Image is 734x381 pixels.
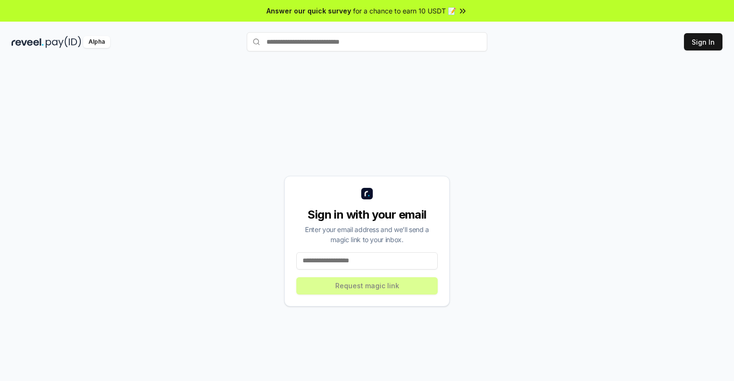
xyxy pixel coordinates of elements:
[266,6,351,16] span: Answer our quick survey
[353,6,456,16] span: for a chance to earn 10 USDT 📝
[46,36,81,48] img: pay_id
[296,224,438,245] div: Enter your email address and we’ll send a magic link to your inbox.
[83,36,110,48] div: Alpha
[296,207,438,222] div: Sign in with your email
[12,36,44,48] img: reveel_dark
[684,33,722,50] button: Sign In
[361,188,373,199] img: logo_small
